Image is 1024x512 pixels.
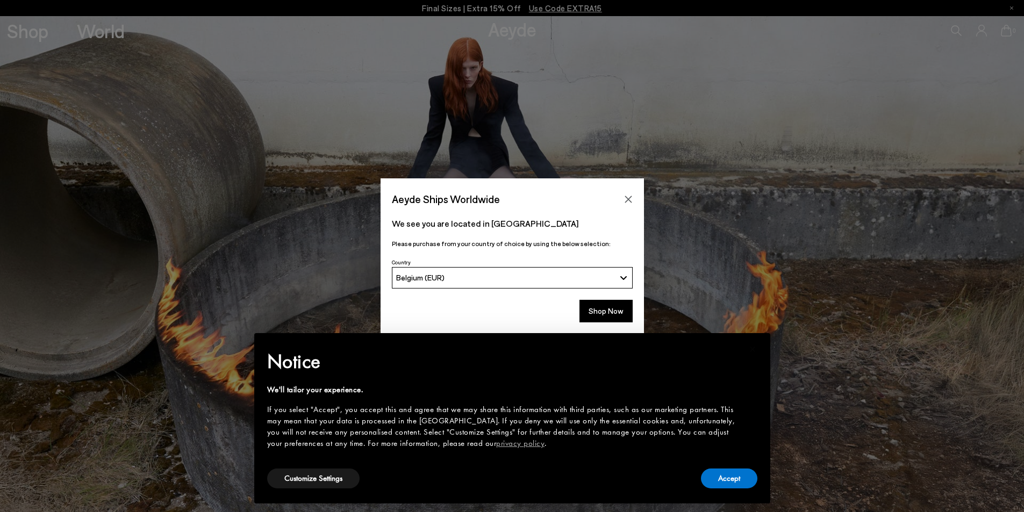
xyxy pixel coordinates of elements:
button: Shop Now [579,300,633,322]
span: × [749,341,756,357]
span: Aeyde Ships Worldwide [392,190,500,208]
span: Belgium (EUR) [396,273,445,282]
div: If you select "Accept", you accept this and agree that we may share this information with third p... [267,404,740,449]
a: privacy policy [496,438,545,449]
button: Customize Settings [267,468,360,488]
p: We see you are located in [GEOGRAPHIC_DATA] [392,217,633,230]
button: Accept [701,468,757,488]
div: We'll tailor your experience. [267,384,740,395]
h2: Notice [267,348,740,376]
p: Please purchase from your country of choice by using the below selection: [392,239,633,249]
button: Close [620,191,636,207]
button: Close this notice [740,336,766,362]
span: Country [392,259,411,265]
